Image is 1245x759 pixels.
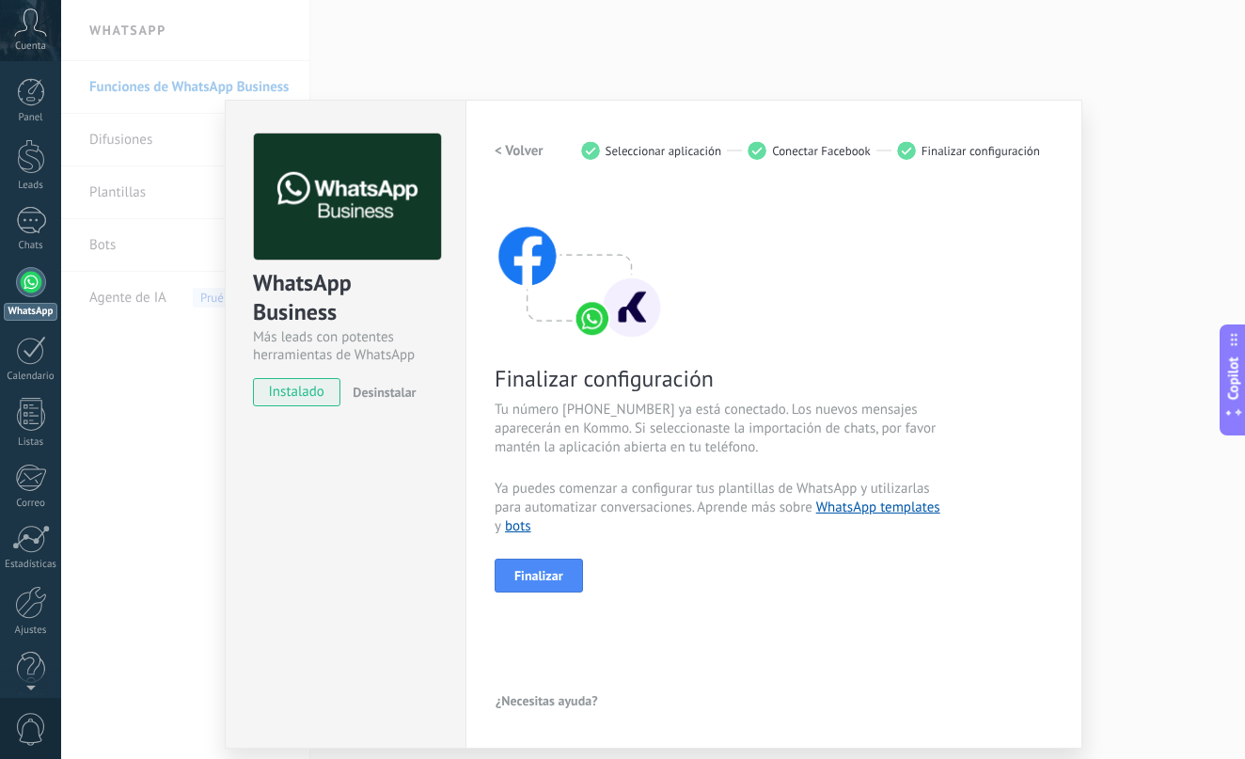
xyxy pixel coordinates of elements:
[4,625,58,637] div: Ajustes
[495,687,599,715] button: ¿Necesitas ayuda?
[495,364,942,393] span: Finalizar configuración
[505,517,531,535] a: bots
[353,384,416,401] span: Desinstalar
[4,240,58,252] div: Chats
[495,559,583,593] button: Finalizar
[772,144,871,158] span: Conectar Facebook
[4,112,58,124] div: Panel
[1224,356,1243,400] span: Copilot
[606,144,722,158] span: Seleccionar aplicación
[4,498,58,510] div: Correo
[816,498,940,516] a: WhatsApp templates
[4,436,58,449] div: Listas
[495,134,544,167] button: < Volver
[495,190,664,340] img: connect with facebook
[4,303,57,321] div: WhatsApp
[253,328,438,364] div: Más leads con potentes herramientas de WhatsApp
[254,378,339,406] span: instalado
[254,134,441,261] img: logo_main.png
[4,371,58,383] div: Calendario
[922,144,1040,158] span: Finalizar configuración
[15,40,46,53] span: Cuenta
[496,694,598,707] span: ¿Necesitas ayuda?
[253,268,438,328] div: WhatsApp Business
[495,480,942,536] span: Ya puedes comenzar a configurar tus plantillas de WhatsApp y utilizarlas para automatizar convers...
[495,401,942,457] span: Tu número [PHONE_NUMBER] ya está conectado. Los nuevos mensajes aparecerán en Kommo. Si seleccion...
[345,378,416,406] button: Desinstalar
[514,569,563,582] span: Finalizar
[495,142,544,160] h2: < Volver
[4,559,58,571] div: Estadísticas
[4,180,58,192] div: Leads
